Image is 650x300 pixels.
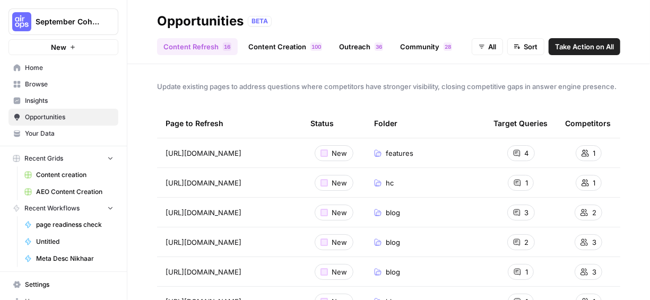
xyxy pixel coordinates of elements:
span: Meta Desc Nikhaar [36,254,114,263]
span: 0 [315,42,318,51]
span: Update existing pages to address questions where competitors have stronger visibility, closing co... [157,81,620,92]
span: Your Data [25,129,114,138]
div: 100 [310,42,322,51]
span: New [332,148,348,158]
div: Page to Refresh [166,109,293,138]
a: Meta Desc Nikhaar [20,250,118,267]
span: [URL][DOMAIN_NAME] [166,267,241,277]
a: Browse [8,76,118,93]
span: New [332,178,348,188]
span: 3 [592,237,596,248]
span: AEO Content Creation [36,187,114,197]
a: Your Data [8,125,118,142]
div: 28 [444,42,452,51]
span: [URL][DOMAIN_NAME] [166,148,241,158]
button: Take Action on All [549,38,620,55]
div: Competitors [565,109,611,138]
span: hc [386,178,394,188]
button: All [472,38,503,55]
button: New [8,39,118,55]
div: 16 [223,42,231,51]
span: 1 [525,267,528,277]
span: 2 [445,42,448,51]
span: 1 [224,42,227,51]
button: Workspace: September Cohort [8,8,118,35]
a: Opportunities [8,109,118,126]
span: features [386,148,413,158]
span: Insights [25,96,114,105]
span: 1 [311,42,315,51]
span: 6 [227,42,230,51]
span: Content creation [36,170,114,180]
span: New [51,42,66,52]
span: Opportunities [25,112,114,122]
a: AEO Content Creation [20,183,118,200]
span: 3 [592,267,596,277]
a: Community28 [394,38,458,55]
div: 36 [375,42,383,51]
span: [URL][DOMAIN_NAME] [166,207,241,218]
span: Browse [25,80,114,89]
span: New [332,207,348,218]
span: [URL][DOMAIN_NAME] [166,178,241,188]
span: September Cohort [36,16,100,27]
span: 1 [593,148,596,158]
button: Recent Workflows [8,200,118,216]
div: Status [310,109,334,138]
a: Untitled [20,233,118,250]
a: Settings [8,276,118,293]
div: Folder [374,109,397,138]
span: Untitled [36,237,114,246]
span: 4 [525,148,529,158]
span: Take Action on All [555,41,614,52]
button: Recent Grids [8,151,118,166]
span: 6 [379,42,382,51]
span: 1 [525,178,528,188]
a: Content Refresh16 [157,38,238,55]
span: page readiness check [36,220,114,230]
span: blog [386,267,400,277]
span: 2 [592,207,596,218]
button: Sort [507,38,544,55]
div: BETA [248,16,272,27]
a: Outreach36 [333,38,389,55]
span: 3 [376,42,379,51]
div: Opportunities [157,13,244,30]
span: [URL][DOMAIN_NAME] [166,237,241,248]
span: New [332,237,348,248]
a: Home [8,59,118,76]
a: Content Creation100 [242,38,328,55]
span: 0 [318,42,321,51]
span: 8 [448,42,451,51]
span: Recent Workflows [24,204,80,213]
span: 2 [525,237,529,248]
span: blog [386,237,400,248]
span: New [332,267,348,277]
span: Home [25,63,114,73]
span: Settings [25,280,114,289]
span: blog [386,207,400,218]
a: Content creation [20,166,118,183]
a: page readiness check [20,216,118,233]
span: 3 [525,207,529,218]
span: All [488,41,496,52]
div: Target Queries [493,109,548,138]
span: Sort [524,41,538,52]
a: Insights [8,92,118,109]
span: 1 [593,178,596,188]
span: Recent Grids [24,154,63,163]
img: September Cohort Logo [12,12,31,31]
